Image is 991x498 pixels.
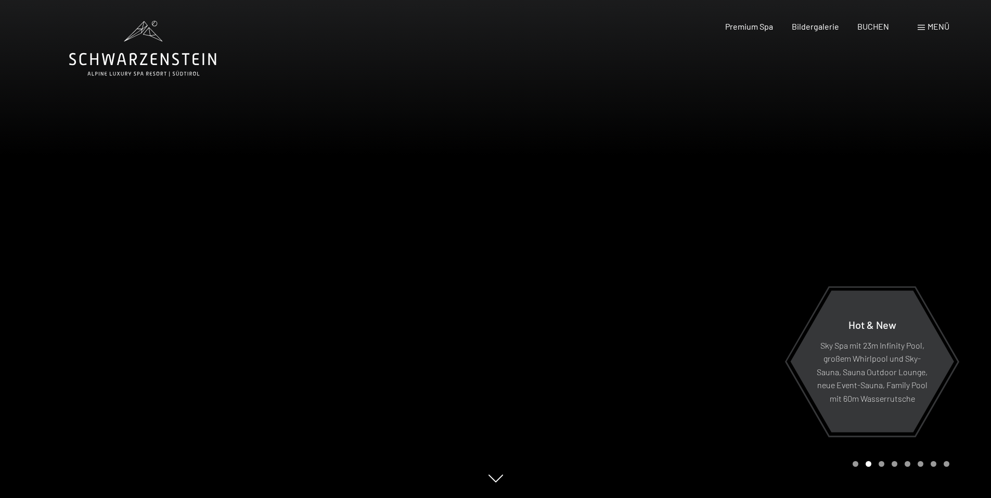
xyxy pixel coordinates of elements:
div: Carousel Page 1 [853,461,858,467]
div: Carousel Page 3 [879,461,884,467]
p: Sky Spa mit 23m Infinity Pool, großem Whirlpool und Sky-Sauna, Sauna Outdoor Lounge, neue Event-S... [816,338,929,405]
div: Carousel Page 4 [892,461,897,467]
a: Hot & New Sky Spa mit 23m Infinity Pool, großem Whirlpool und Sky-Sauna, Sauna Outdoor Lounge, ne... [790,290,955,433]
div: Carousel Page 6 [918,461,923,467]
div: Carousel Page 7 [931,461,936,467]
span: Menü [928,21,949,31]
div: Carousel Page 8 [944,461,949,467]
span: Hot & New [848,318,896,330]
a: BUCHEN [857,21,889,31]
div: Carousel Page 2 (Current Slide) [866,461,871,467]
div: Carousel Pagination [849,461,949,467]
a: Premium Spa [725,21,773,31]
div: Carousel Page 5 [905,461,910,467]
a: Bildergalerie [792,21,839,31]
